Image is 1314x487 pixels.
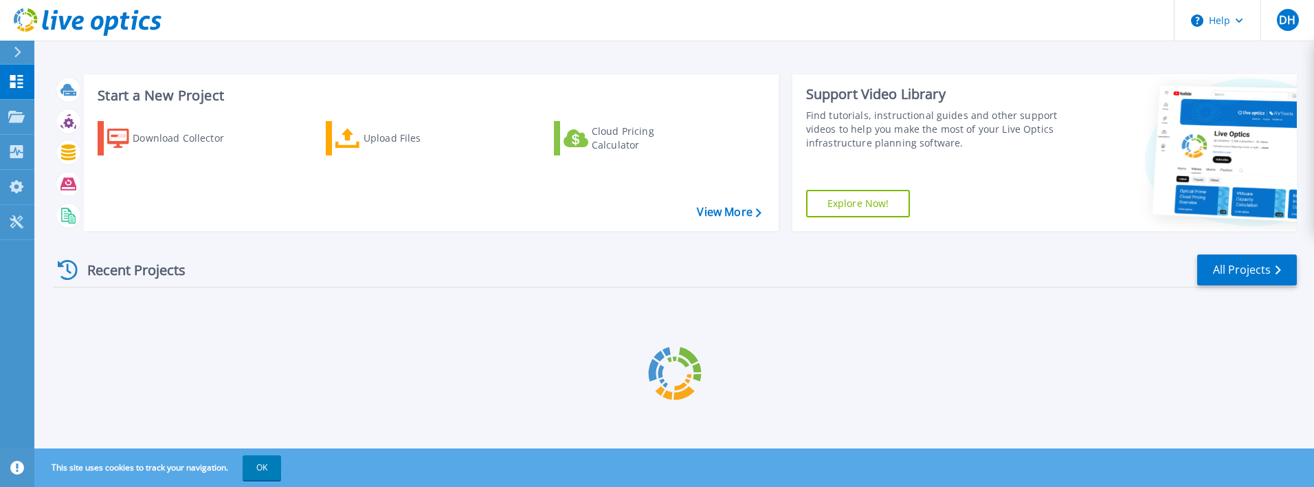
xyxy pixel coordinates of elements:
div: Support Video Library [806,85,1063,103]
div: Find tutorials, instructional guides and other support videos to help you make the most of your L... [806,109,1063,150]
div: Upload Files [364,125,474,152]
span: DH [1279,14,1295,25]
button: OK [243,455,281,480]
a: Cloud Pricing Calculator [554,121,707,155]
h3: Start a New Project [98,88,761,103]
a: Explore Now! [806,190,911,217]
span: This site uses cookies to track your navigation. [38,455,281,480]
a: View More [697,206,761,219]
a: Upload Files [326,121,479,155]
a: All Projects [1197,255,1297,285]
a: Download Collector [98,121,251,155]
div: Recent Projects [53,253,204,287]
div: Cloud Pricing Calculator [592,125,702,152]
div: Download Collector [133,125,243,152]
